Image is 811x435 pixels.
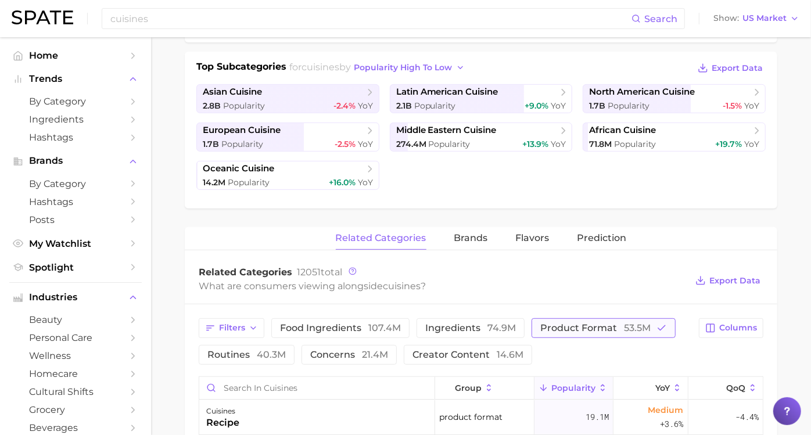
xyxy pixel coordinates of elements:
span: by Category [29,96,122,107]
button: Export Data [695,60,766,76]
span: personal care [29,332,122,343]
span: Columns [719,323,757,333]
span: 53.5m [624,322,651,333]
span: creator content [412,350,523,359]
span: YoY [744,100,759,111]
span: product format [540,323,651,333]
a: personal care [9,329,142,347]
button: Industries [9,289,142,306]
a: Hashtags [9,128,142,146]
span: brands [454,233,488,243]
button: group [435,377,534,400]
img: SPATE [12,10,73,24]
a: Posts [9,211,142,229]
span: beverages [29,422,122,433]
span: Search [644,13,677,24]
div: cuisines [206,404,239,418]
span: homecare [29,368,122,379]
span: YoY [358,177,373,188]
span: related categories [336,233,426,243]
span: beauty [29,314,122,325]
a: asian cuisine2.8b Popularity-2.4% YoY [196,84,379,113]
span: 274.4m [396,139,426,149]
button: Columns [699,318,763,338]
span: 21.4m [362,349,388,360]
span: Popularity [608,100,649,111]
span: QoQ [726,383,745,393]
span: Popularity [429,139,471,149]
span: Trends [29,74,122,84]
span: 2.1b [396,100,412,111]
span: YoY [358,100,373,111]
span: YoY [655,383,670,393]
input: Search in cuisines [199,377,435,399]
span: Popularity [221,139,263,149]
a: Hashtags [9,193,142,211]
span: +9.0% [525,100,548,111]
span: Brands [29,156,122,166]
span: Spotlight [29,262,122,273]
span: 107.4m [368,322,401,333]
span: 14.2m [203,177,225,188]
button: Trends [9,70,142,88]
span: total [297,267,342,278]
span: Popularity [228,177,270,188]
span: middle eastern cuisine [396,125,497,136]
button: YoY [613,377,688,400]
a: african cuisine71.8m Popularity+19.7% YoY [583,123,766,152]
a: oceanic cuisine14.2m Popularity+16.0% YoY [196,161,379,190]
span: Posts [29,214,122,225]
a: by Category [9,92,142,110]
span: by Category [29,178,122,189]
a: beauty [9,311,142,329]
span: cuisines [383,281,421,292]
span: Popularity [551,383,595,393]
span: for by [290,62,468,73]
a: by Category [9,175,142,193]
button: Filters [199,318,264,338]
a: middle eastern cuisine274.4m Popularity+13.9% YoY [390,123,573,152]
span: US Market [742,15,787,21]
span: Export Data [709,276,760,286]
span: 14.6m [497,349,523,360]
button: QoQ [688,377,763,400]
span: Medium [648,403,684,417]
span: food ingredients [280,323,401,333]
span: -1.5% [723,100,742,111]
span: +16.0% [329,177,356,188]
span: Flavors [516,233,550,243]
span: YoY [551,139,566,149]
div: What are consumers viewing alongside ? [199,278,687,294]
span: concerns [310,350,388,359]
span: YoY [744,139,759,149]
span: product format [439,410,503,424]
span: 74.9m [487,322,516,333]
span: Hashtags [29,132,122,143]
span: Related Categories [199,267,292,278]
a: grocery [9,401,142,419]
span: asian cuisine [203,87,262,98]
span: 1.7b [589,100,605,111]
button: popularity high to low [351,60,468,76]
h1: Top Subcategories [196,60,286,77]
a: homecare [9,365,142,383]
a: north american cuisine1.7b Popularity-1.5% YoY [583,84,766,113]
span: grocery [29,404,122,415]
button: ShowUS Market [710,11,802,26]
span: latin american cuisine [396,87,498,98]
a: Ingredients [9,110,142,128]
span: Prediction [577,233,627,243]
span: -2.5% [335,139,356,149]
span: Hashtags [29,196,122,207]
div: recipe [206,416,239,430]
span: Popularity [414,100,456,111]
a: Home [9,46,142,64]
span: cultural shifts [29,386,122,397]
span: Popularity [223,100,265,111]
span: 12051 [297,267,321,278]
span: wellness [29,350,122,361]
span: YoY [551,100,566,111]
span: Popularity [614,139,656,149]
span: ingredients [425,323,516,333]
span: Home [29,50,122,61]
